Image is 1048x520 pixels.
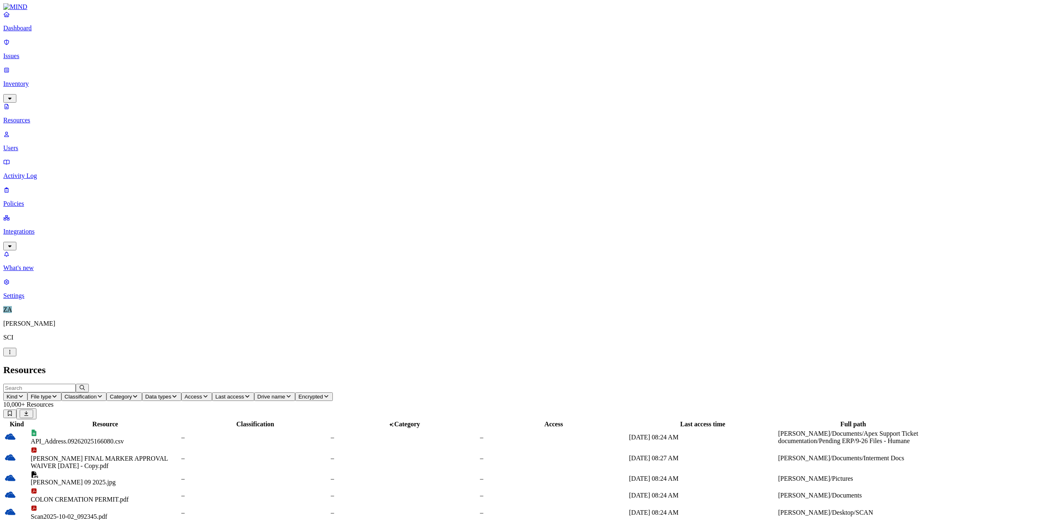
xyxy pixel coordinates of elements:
img: adobe-pdf [31,505,37,511]
p: Issues [3,52,1045,60]
span: – [331,509,334,516]
a: Integrations [3,214,1045,249]
span: – [181,492,185,499]
a: Inventory [3,66,1045,101]
input: Search [3,384,76,392]
p: Inventory [3,80,1045,88]
p: [PERSON_NAME] [3,320,1045,327]
p: Policies [3,200,1045,207]
span: Drive name [257,394,285,400]
div: [PERSON_NAME]/Documents/Interment Docs [778,455,928,462]
span: – [331,492,334,499]
p: Integrations [3,228,1045,235]
h2: Resources [3,365,1045,376]
a: Users [3,131,1045,152]
p: What's new [3,264,1045,272]
span: [DATE] 08:24 AM [629,509,679,516]
div: COLON CREMATION PERMIT.pdf [31,496,180,503]
span: Encrypted [298,394,323,400]
span: [DATE] 08:27 AM [629,455,679,461]
span: – [331,455,334,461]
p: Resources [3,117,1045,124]
div: API_Address.09262025166080.csv [31,438,180,445]
a: Settings [3,278,1045,299]
div: [PERSON_NAME] 09 2025.jpg [31,479,180,486]
span: [DATE] 08:24 AM [629,492,679,499]
span: Classification [65,394,97,400]
span: ZA [3,306,12,313]
span: – [480,509,483,516]
span: – [331,434,334,441]
img: onedrive [5,452,16,463]
span: – [480,455,483,461]
a: Activity Log [3,158,1045,180]
img: onedrive [5,472,16,484]
img: adobe-pdf [31,447,37,453]
div: [PERSON_NAME]/Documents [778,492,928,499]
img: onedrive [5,431,16,442]
a: MIND [3,3,1045,11]
div: [PERSON_NAME] FINAL MARKER APPROVAL WAIVER [DATE] - Copy.pdf [31,455,180,470]
div: [PERSON_NAME]/Documents/Apex Support Ticket documentation/Pending ERP/9-26 Files - Humane [778,430,928,445]
span: Data types [145,394,172,400]
a: Policies [3,186,1045,207]
img: adobe-pdf [31,488,37,494]
span: [DATE] 08:24 AM [629,475,679,482]
p: Settings [3,292,1045,299]
a: What's new [3,250,1045,272]
span: – [480,434,483,441]
span: Category [394,421,420,428]
div: [PERSON_NAME]/Desktop/SCAN [778,509,928,516]
span: [DATE] 08:24 AM [629,434,679,441]
a: Issues [3,38,1045,60]
img: onedrive [5,506,16,518]
p: SCI [3,334,1045,341]
p: Users [3,144,1045,152]
span: – [181,455,185,461]
span: Kind [7,394,18,400]
img: onedrive [5,489,16,500]
span: – [181,509,185,516]
span: – [480,475,483,482]
p: Dashboard [3,25,1045,32]
span: Category [110,394,132,400]
span: – [181,475,185,482]
span: 10,000+ Resources [3,401,54,408]
div: Last access time [629,421,777,428]
img: google-sheets [31,430,37,436]
div: Access [480,421,627,428]
div: Resource [31,421,180,428]
span: Access [185,394,202,400]
span: – [181,434,185,441]
span: Last access [215,394,244,400]
img: MIND [3,3,27,11]
div: [PERSON_NAME]/Pictures [778,475,928,482]
span: – [480,492,483,499]
span: – [331,475,334,482]
div: Classification [181,421,329,428]
a: Resources [3,103,1045,124]
div: Kind [5,421,29,428]
a: Dashboard [3,11,1045,32]
p: Activity Log [3,172,1045,180]
span: File type [31,394,51,400]
div: Full path [778,421,928,428]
